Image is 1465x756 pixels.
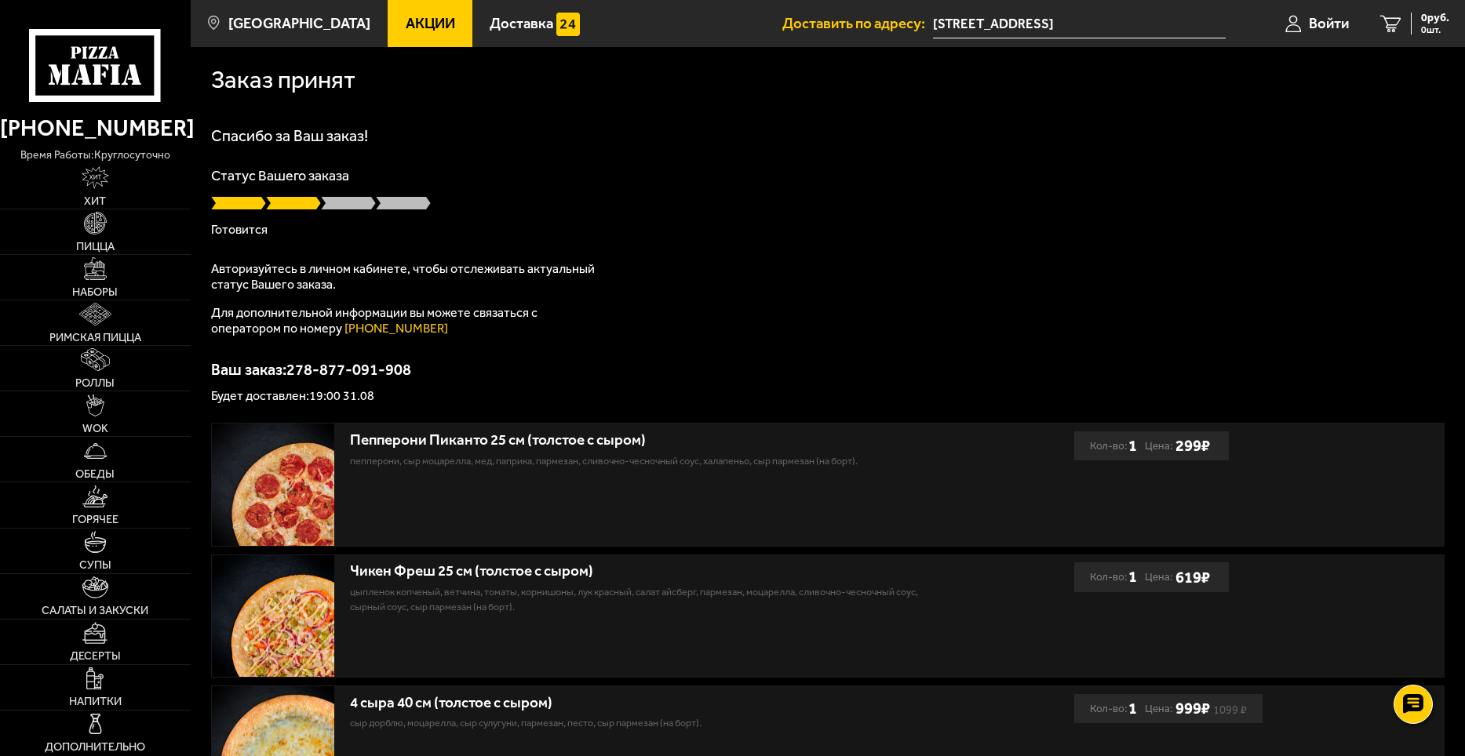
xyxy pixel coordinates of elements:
[42,605,148,616] span: Салаты и закуски
[84,195,106,206] span: Хит
[211,224,1445,236] p: Готовится
[350,584,927,615] p: цыпленок копченый, ветчина, томаты, корнишоны, лук красный, салат айсберг, пармезан, моцарелла, с...
[75,377,115,388] span: Роллы
[1128,431,1137,460] b: 1
[490,16,553,31] span: Доставка
[1175,568,1210,587] b: 619 ₽
[1128,562,1137,591] b: 1
[70,650,121,661] span: Десерты
[76,241,115,252] span: Пицца
[79,559,111,570] span: Супы
[82,423,108,434] span: WOK
[1421,25,1449,35] span: 0 шт.
[49,332,141,343] span: Римская пицца
[1090,431,1137,460] div: Кол-во:
[344,321,448,336] a: [PHONE_NUMBER]
[228,16,370,31] span: [GEOGRAPHIC_DATA]
[72,286,118,297] span: Наборы
[1421,13,1449,24] span: 0 руб.
[1145,562,1172,591] span: Цена:
[211,390,1445,402] p: Будет доставлен: 19:00 31.08
[72,514,118,525] span: Горячее
[933,9,1226,38] span: Россия, Санкт-Петербург, улица Белы Куна, 15к4
[211,169,1445,183] p: Статус Вашего заказа
[406,16,455,31] span: Акции
[1145,431,1172,460] span: Цена:
[211,261,603,293] p: Авторизуйтесь в личном кабинете, чтобы отслеживать актуальный статус Вашего заказа.
[211,67,355,92] h1: Заказ принят
[350,715,927,730] p: сыр дорблю, моцарелла, сыр сулугуни, пармезан, песто, сыр пармезан (на борт).
[350,562,927,580] div: Чикен Фреш 25 см (толстое с сыром)
[1213,706,1247,714] s: 1099 ₽
[45,741,145,752] span: Дополнительно
[1090,694,1137,723] div: Кол-во:
[933,9,1226,38] input: Ваш адрес доставки
[782,16,933,31] span: Доставить по адресу:
[350,453,927,468] p: пепперони, сыр Моцарелла, мед, паприка, пармезан, сливочно-чесночный соус, халапеньо, сыр пармеза...
[75,468,115,479] span: Обеды
[1128,694,1137,723] b: 1
[1175,436,1210,456] b: 299 ₽
[556,13,579,35] img: 15daf4d41897b9f0e9f617042186c801.svg
[1090,562,1137,591] div: Кол-во:
[211,362,1445,377] p: Ваш заказ: 278-877-091-908
[211,305,603,336] p: Для дополнительной информации вы можете связаться с оператором по номеру
[211,128,1445,144] h1: Спасибо за Ваш заказ!
[350,694,927,712] div: 4 сыра 40 см (толстое с сыром)
[1175,699,1210,718] b: 999 ₽
[1145,694,1172,723] span: Цена:
[350,431,927,449] div: Пепперони Пиканто 25 см (толстое с сыром)
[1309,16,1349,31] span: Войти
[69,696,122,707] span: Напитки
